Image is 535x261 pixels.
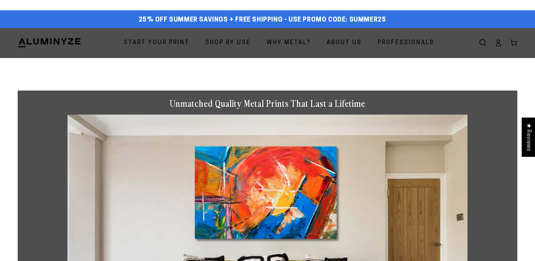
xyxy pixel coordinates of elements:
span: Shop By Use [205,38,251,48]
h1: Metal Prints [18,58,517,76]
summary: Search our site [475,35,490,51]
span: Why Metal? [267,38,311,48]
a: Why Metal? [261,34,316,52]
a: Shop By Use [200,34,256,52]
span: Professionals [378,38,434,48]
a: Start Your Print [118,34,195,52]
h1: Unmatched Quality Metal Prints That Last a Lifetime [68,98,467,109]
span: About Us [327,38,362,48]
a: Professionals [372,34,440,52]
span: Start Your Print [124,38,190,48]
a: About Us [321,34,367,52]
div: Click to open Judge.me floating reviews tab [522,117,535,157]
img: Aluminyze [18,37,81,48]
span: 25% off Summer Savings + Free Shipping - Use Promo Code: SUMMER25 [139,16,386,24]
